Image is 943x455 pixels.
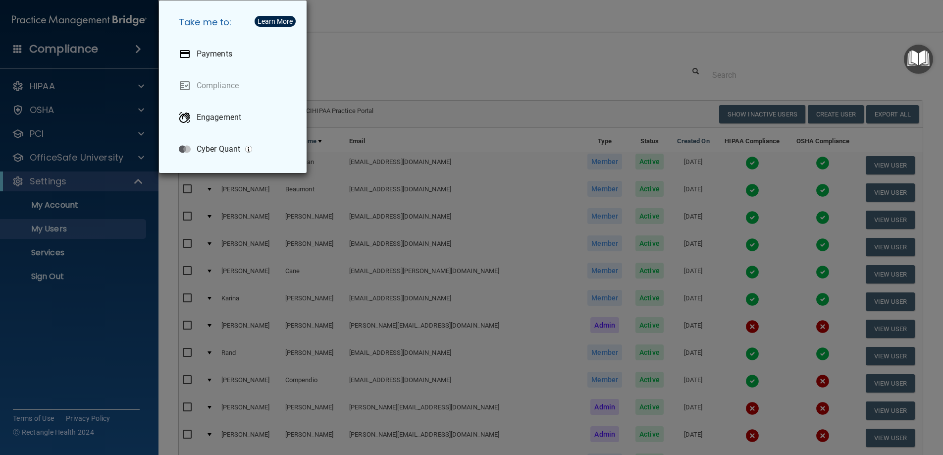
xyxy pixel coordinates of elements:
p: Payments [197,49,232,59]
a: Payments [171,40,299,68]
h5: Take me to: [171,8,299,36]
iframe: Drift Widget Chat Controller [772,385,931,424]
a: Compliance [171,72,299,100]
p: Engagement [197,113,241,122]
button: Learn More [255,16,296,27]
a: Engagement [171,104,299,131]
p: Cyber Quant [197,144,240,154]
div: Learn More [258,18,293,25]
button: Open Resource Center [904,45,933,74]
a: Cyber Quant [171,135,299,163]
